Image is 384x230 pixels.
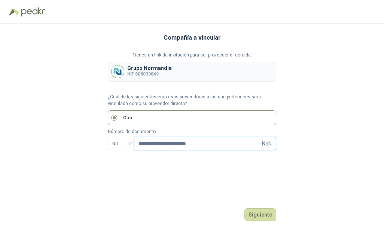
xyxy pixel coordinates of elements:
[108,93,276,108] p: ¿Cuál de las siguientes empresas proveedoras a las que perteneces será vinculada como su proveedo...
[108,52,276,59] p: Tienes un link de invitación para ser proveedor directo de:
[108,128,276,135] p: Número de documento
[21,7,45,16] img: Peakr
[112,65,124,78] img: Company Logo
[9,8,19,16] img: Logo
[164,33,221,43] h3: Compañía a vincular
[259,137,272,150] span: - NaN
[127,71,172,78] p: NIT
[123,114,132,122] p: Otro
[244,208,276,221] button: Siguiente
[127,65,172,71] p: Grupo Normandía
[135,71,159,77] b: 805030849
[112,138,130,149] span: NIT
